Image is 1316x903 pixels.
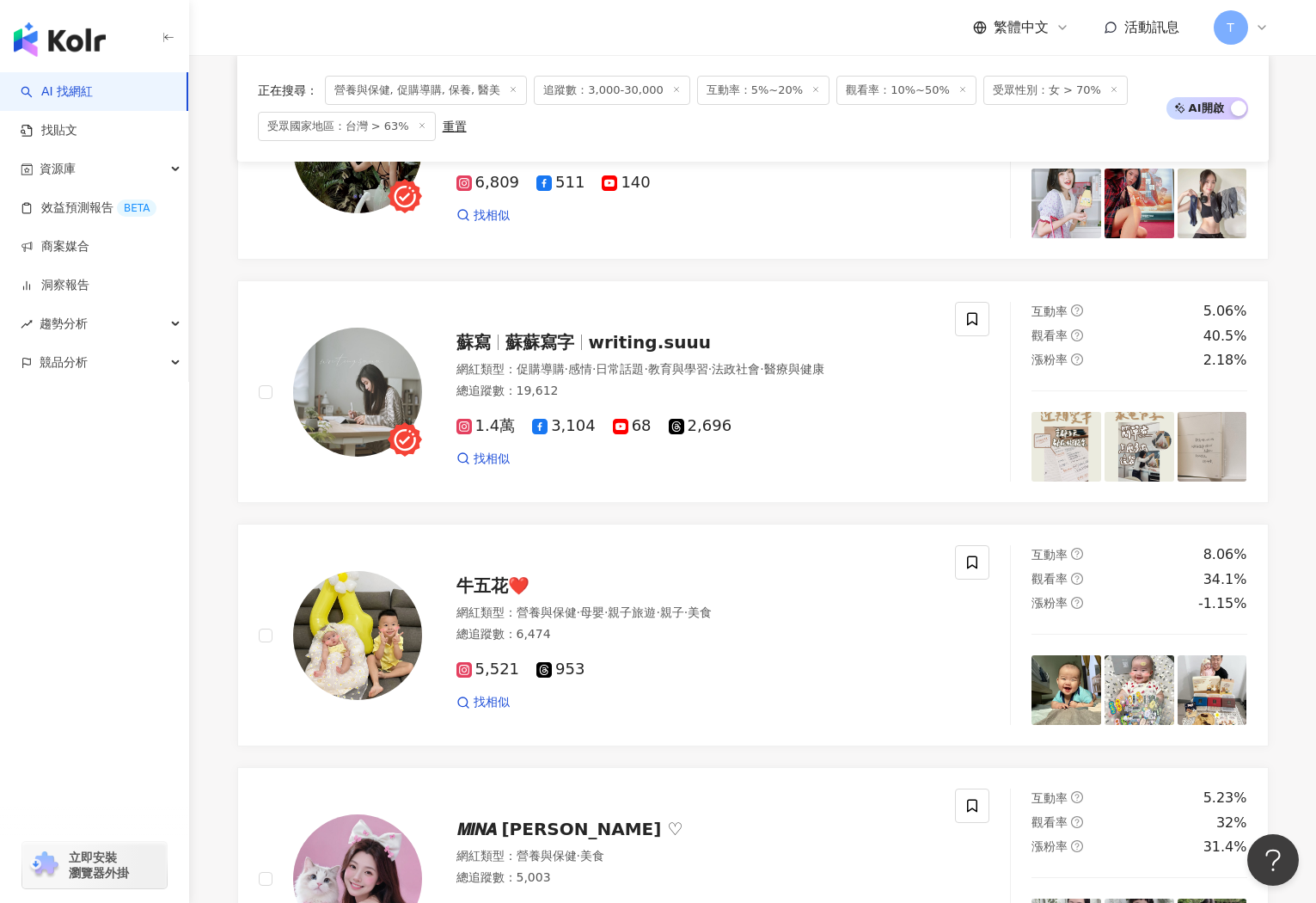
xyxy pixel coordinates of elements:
[613,417,652,435] span: 68
[456,605,935,622] div: 網紅類型 ：
[517,362,565,376] span: 促購導購
[1031,353,1068,366] span: 漲粉率
[237,280,1269,503] a: KOL Avatar蘇寫蘇蘇寫字writing.suuu網紅類型：促購導購·感情·日常話題·教育與學習·法政社會·醫療與健康總追蹤數：19,6121.4萬3,104682,696找相似互動率qu...
[536,660,585,679] span: 953
[1031,655,1101,725] img: post-image
[293,328,422,457] img: KOL Avatar
[21,277,89,294] a: 洞察報告
[1216,814,1247,832] div: 32%
[456,417,516,435] span: 1.4萬
[40,304,88,343] span: 趨勢分析
[580,605,604,619] span: 母嬰
[1031,815,1068,829] span: 觀看率
[1071,597,1083,609] span: question-circle
[604,605,608,619] span: ·
[589,332,711,353] span: writing.suuu
[684,605,688,619] span: ·
[580,849,604,863] span: 美食
[258,83,318,97] span: 正在搜尋 ：
[1071,304,1083,316] span: question-circle
[21,238,89,255] a: 商案媒合
[708,362,712,376] span: ·
[258,112,436,141] span: 受眾國家地區：台灣 > 63%
[565,362,568,376] span: ·
[644,362,647,376] span: ·
[1105,169,1174,238] img: post-image
[1071,791,1083,803] span: question-circle
[456,869,935,887] div: 總追蹤數 ： 5,003
[1178,655,1247,725] img: post-image
[1198,594,1247,613] div: -1.15%
[1071,573,1083,585] span: question-circle
[660,605,684,619] span: 親子
[1031,548,1068,562] span: 互動率
[1203,302,1247,321] div: 5.06%
[532,417,596,435] span: 3,104
[456,207,510,224] a: 找相似
[505,332,574,353] span: 蘇蘇寫字
[456,575,529,596] span: 牛五花❤️
[1071,353,1083,365] span: question-circle
[760,362,763,376] span: ·
[40,343,88,382] span: 競品分析
[456,694,510,711] a: 找相似
[1031,329,1068,342] span: 觀看率
[1124,19,1179,35] span: 活動訊息
[14,22,106,57] img: logo
[443,120,467,133] div: 重置
[21,200,156,217] a: 效益預測報告BETA
[983,76,1128,105] span: 受眾性別：女 > 70%
[592,362,596,376] span: ·
[456,848,935,865] div: 網紅類型 ：
[534,76,689,105] span: 追蹤數：3,000-30,000
[764,362,824,376] span: 醫療與健康
[1203,570,1247,589] div: 34.1%
[697,76,829,105] span: 互動率：5%~20%
[21,318,33,330] span: rise
[1105,655,1174,725] img: post-image
[536,174,585,192] span: 511
[1247,834,1299,886] iframe: Help Scout Beacon - Open
[1178,412,1247,482] img: post-image
[1227,18,1234,37] span: T
[456,660,520,679] span: 5,521
[325,76,528,105] span: 營養與保健, 促購導購, 保養, 醫美
[456,174,520,192] span: 6,809
[517,849,577,863] span: 營養與保健
[568,362,592,376] span: 感情
[577,849,580,863] span: ·
[1031,839,1068,853] span: 漲粉率
[22,842,167,888] a: chrome extension立即安裝 瀏覽器外掛
[712,362,760,376] span: 法政社會
[293,571,422,700] img: KOL Avatar
[456,383,935,400] div: 總追蹤數 ： 19,612
[596,362,644,376] span: 日常話題
[1105,412,1174,482] img: post-image
[1203,351,1247,370] div: 2.18%
[474,451,510,468] span: 找相似
[1071,548,1083,560] span: question-circle
[456,332,491,353] span: 蘇寫
[1031,572,1068,586] span: 觀看率
[1031,596,1068,610] span: 漲粉率
[69,850,129,881] span: 立即安裝 瀏覽器外掛
[656,605,659,619] span: ·
[1031,304,1068,318] span: 互動率
[1203,327,1247,346] div: 40.5%
[602,174,650,192] span: 140
[577,605,580,619] span: ·
[456,819,683,839] span: 𝙈𝙄𝙉𝘼 [PERSON_NAME] ♡
[1203,789,1247,808] div: 5.23%
[474,207,510,224] span: 找相似
[669,417,732,435] span: 2,696
[40,150,76,188] span: 資源庫
[836,76,976,105] span: 觀看率：10%~50%
[1071,840,1083,852] span: question-circle
[688,605,712,619] span: 美食
[456,451,510,468] a: 找相似
[237,524,1269,746] a: KOL Avatar牛五花❤️網紅類型：營養與保健·母嬰·親子旅遊·親子·美食總追蹤數：6,4745,521953找相似互動率question-circle8.06%觀看率question-ci...
[648,362,708,376] span: 教育與學習
[1031,169,1101,238] img: post-image
[994,18,1049,37] span: 繁體中文
[1071,329,1083,341] span: question-circle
